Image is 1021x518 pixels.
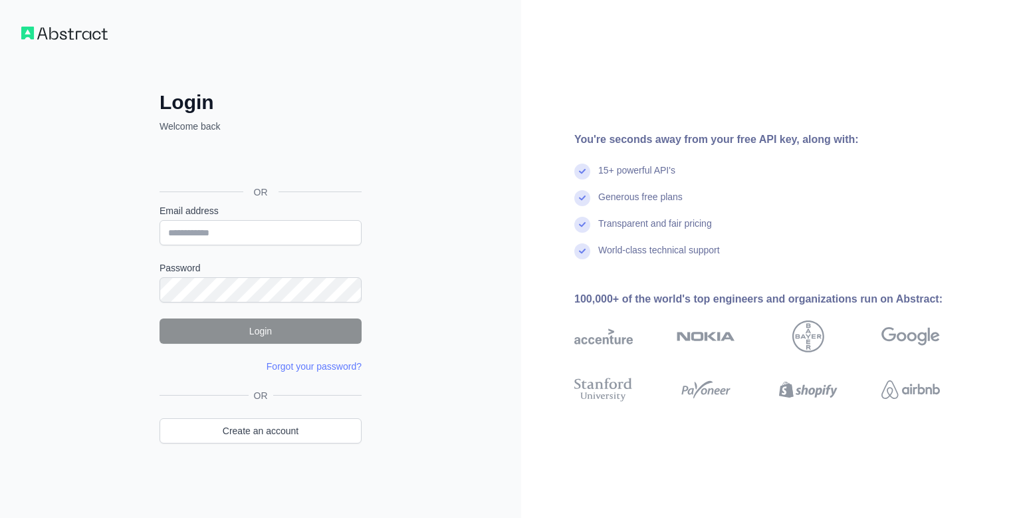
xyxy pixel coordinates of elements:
img: nokia [677,321,735,352]
iframe: Tombol Login dengan Google [153,148,366,177]
h2: Login [160,90,362,114]
img: check mark [574,243,590,259]
img: check mark [574,190,590,206]
label: Email address [160,204,362,217]
button: Login [160,319,362,344]
img: payoneer [677,375,735,404]
span: OR [243,186,279,199]
p: Welcome back [160,120,362,133]
img: check mark [574,217,590,233]
img: shopify [779,375,838,404]
div: Generous free plans [598,190,683,217]
img: airbnb [881,375,940,404]
a: Forgot your password? [267,361,362,372]
img: google [881,321,940,352]
div: You're seconds away from your free API key, along with: [574,132,982,148]
a: Create an account [160,418,362,444]
img: accenture [574,321,633,352]
img: stanford university [574,375,633,404]
img: Workflow [21,27,108,40]
label: Password [160,261,362,275]
img: bayer [792,321,824,352]
div: Login dengan Google. Dibuka di tab baru [160,148,359,177]
img: check mark [574,164,590,180]
div: 100,000+ of the world's top engineers and organizations run on Abstract: [574,291,982,307]
div: World-class technical support [598,243,720,270]
div: 15+ powerful API's [598,164,675,190]
div: Transparent and fair pricing [598,217,712,243]
span: OR [249,389,273,402]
